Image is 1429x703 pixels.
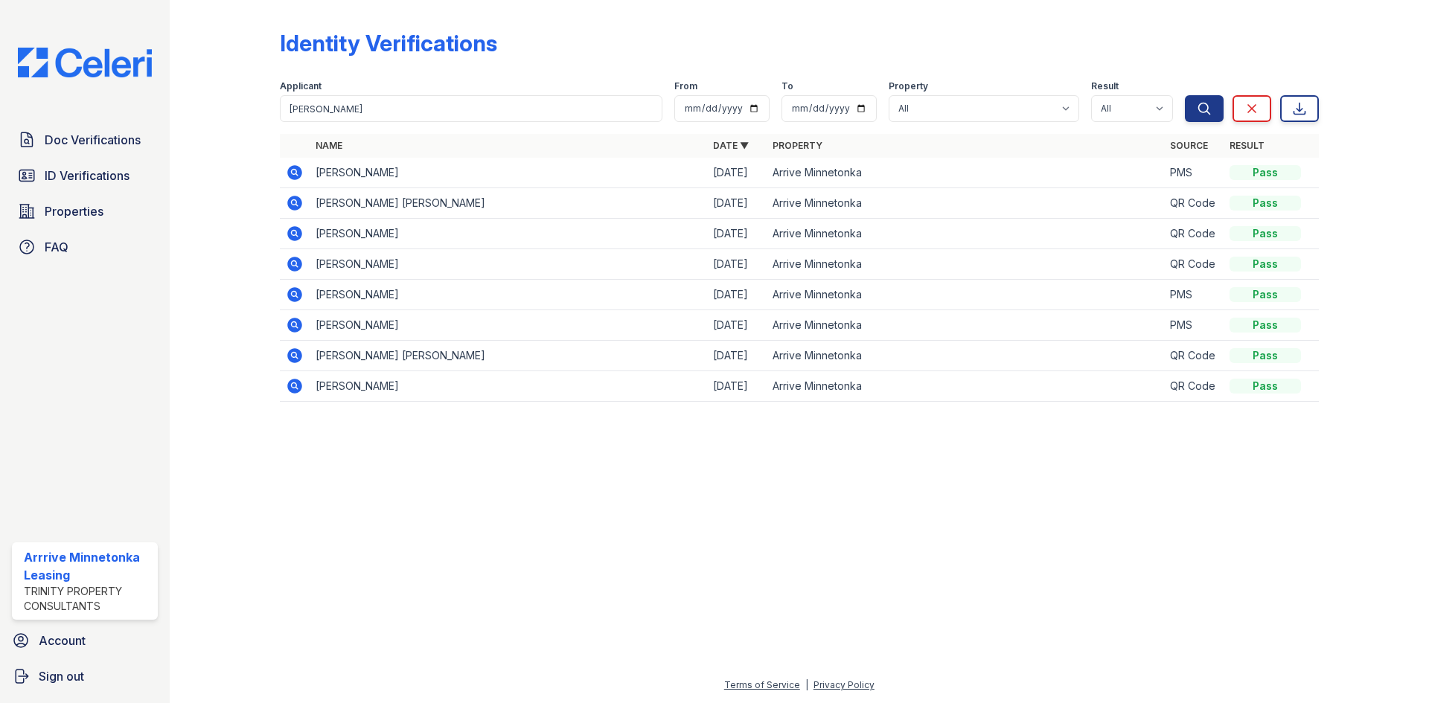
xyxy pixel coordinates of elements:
[1164,219,1224,249] td: QR Code
[1230,226,1301,241] div: Pass
[707,249,767,280] td: [DATE]
[1230,257,1301,272] div: Pass
[767,310,1164,341] td: Arrive Minnetonka
[12,125,158,155] a: Doc Verifications
[767,371,1164,402] td: Arrive Minnetonka
[39,667,84,685] span: Sign out
[1230,165,1301,180] div: Pass
[310,188,707,219] td: [PERSON_NAME] [PERSON_NAME]
[45,167,130,184] span: ID Verifications
[1164,371,1224,402] td: QR Code
[310,371,707,402] td: [PERSON_NAME]
[24,584,152,614] div: Trinity Property Consultants
[310,219,707,249] td: [PERSON_NAME]
[1230,140,1265,151] a: Result
[767,249,1164,280] td: Arrive Minnetonka
[1164,188,1224,219] td: QR Code
[45,202,103,220] span: Properties
[767,280,1164,310] td: Arrive Minnetonka
[707,371,767,402] td: [DATE]
[310,158,707,188] td: [PERSON_NAME]
[6,661,164,691] a: Sign out
[24,548,152,584] div: Arrrive Minnetonka Leasing
[707,219,767,249] td: [DATE]
[310,280,707,310] td: [PERSON_NAME]
[310,310,707,341] td: [PERSON_NAME]
[1230,318,1301,333] div: Pass
[1164,249,1224,280] td: QR Code
[12,196,158,226] a: Properties
[45,238,68,256] span: FAQ
[1091,80,1119,92] label: Result
[1164,310,1224,341] td: PMS
[805,679,808,690] div: |
[707,188,767,219] td: [DATE]
[310,341,707,371] td: [PERSON_NAME] [PERSON_NAME]
[674,80,697,92] label: From
[813,679,875,690] a: Privacy Policy
[316,140,342,151] a: Name
[1170,140,1208,151] a: Source
[773,140,822,151] a: Property
[280,80,322,92] label: Applicant
[1164,280,1224,310] td: PMS
[280,30,497,57] div: Identity Verifications
[707,158,767,188] td: [DATE]
[767,188,1164,219] td: Arrive Minnetonka
[707,341,767,371] td: [DATE]
[12,232,158,262] a: FAQ
[6,626,164,655] a: Account
[1230,379,1301,394] div: Pass
[781,80,793,92] label: To
[1230,196,1301,211] div: Pass
[45,131,141,149] span: Doc Verifications
[1164,158,1224,188] td: PMS
[889,80,928,92] label: Property
[1164,341,1224,371] td: QR Code
[767,158,1164,188] td: Arrive Minnetonka
[1230,348,1301,363] div: Pass
[1230,287,1301,302] div: Pass
[39,632,86,649] span: Account
[767,219,1164,249] td: Arrive Minnetonka
[707,280,767,310] td: [DATE]
[310,249,707,280] td: [PERSON_NAME]
[713,140,749,151] a: Date ▼
[707,310,767,341] td: [DATE]
[724,679,800,690] a: Terms of Service
[6,48,164,77] img: CE_Logo_Blue-a8612792a0a2168367f1c8372b55b34899dd931a85d93a1a3d3e32e68fde9ad4.png
[280,95,662,122] input: Search by name or phone number
[767,341,1164,371] td: Arrive Minnetonka
[12,161,158,190] a: ID Verifications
